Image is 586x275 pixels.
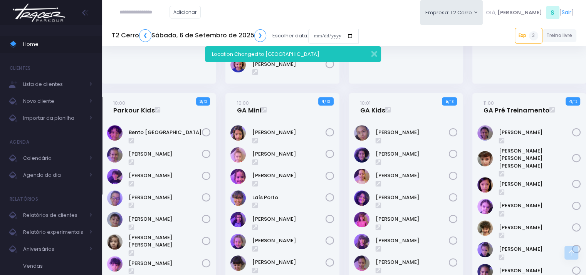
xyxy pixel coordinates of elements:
a: Adicionar [170,6,201,18]
span: Olá, [486,9,496,17]
a: ❮ [139,29,151,42]
a: 11:00GA Pré Treinamento [484,99,549,114]
div: Escolher data: [112,27,359,45]
img: Bento Brasil Torres [107,125,123,141]
a: [PERSON_NAME] [499,180,572,188]
span: Agenda do dia [23,170,85,180]
span: Relatório experimentais [23,227,85,237]
strong: 5 [445,98,448,104]
img: Maria Fernanda Scuro Garcia [477,151,493,166]
span: Aniversários [23,244,85,254]
a: [PERSON_NAME] [376,129,449,136]
span: Novo cliente [23,96,85,106]
a: Sair [562,8,571,17]
a: 10:00Parkour Kids [113,99,155,114]
a: [PERSON_NAME] [252,237,326,245]
img: Manuela Santos [230,212,246,227]
img: Nina Barros Sene [477,199,493,214]
small: / 13 [324,99,330,104]
a: [PERSON_NAME] [129,172,202,179]
h4: Relatórios [10,191,38,207]
a: [PERSON_NAME] [376,258,449,266]
span: Vendas [23,261,92,271]
a: [PERSON_NAME] [499,129,572,136]
span: Importar da planilha [23,113,85,123]
div: [ ] [483,4,576,21]
h4: Agenda [10,134,29,150]
span: Relatórios de clientes [23,210,85,220]
span: Lista de clientes [23,79,85,89]
a: [PERSON_NAME] [252,129,326,136]
span: Location Changed to [GEOGRAPHIC_DATA] [212,50,319,58]
img: João Rosendo Guerra [107,256,123,272]
a: [PERSON_NAME] [252,215,326,223]
img: Athena Torres Longhi [354,169,369,184]
a: [PERSON_NAME] [499,245,572,253]
span: Home [23,39,92,49]
strong: 4 [321,98,324,104]
a: [PERSON_NAME] [252,60,326,68]
a: [PERSON_NAME] [252,172,326,179]
a: [PERSON_NAME] [499,267,572,275]
a: [PERSON_NAME] [376,215,449,223]
strong: 4 [569,98,572,104]
small: / 12 [572,99,577,104]
img: Laís Porto Carreiro [230,190,246,206]
img: Maria Ribeiro Martins [230,255,246,271]
a: Exp3 [515,28,542,43]
small: 10:00 [113,99,125,107]
a: [PERSON_NAME] [376,194,449,201]
img: Inácio Borges Ribeiro [107,190,123,206]
img: Mariana Sawaguchi [477,177,493,193]
img: Luise de Goes Gabriel Ferraz [477,125,493,141]
a: [PERSON_NAME] [129,215,202,223]
a: [PERSON_NAME] [376,237,449,245]
img: Isabela Gerhardt Covolo [230,169,246,184]
a: ❯ [254,29,267,42]
small: 11:00 [484,99,494,107]
a: [PERSON_NAME] [499,224,572,231]
a: [PERSON_NAME] [376,172,449,179]
a: [PERSON_NAME] [376,150,449,158]
img: Alice Borges Ribeiro [354,125,369,141]
img: Henrique Hasegawa Bittar [107,169,123,184]
a: [PERSON_NAME] [129,150,202,158]
a: [PERSON_NAME] [252,258,326,266]
a: [PERSON_NAME] [PERSON_NAME] [PERSON_NAME] [499,147,572,170]
img: Brenda Yume Marins Pessoa [354,190,369,206]
h5: T2 Cerro Sábado, 6 de Setembro de 2025 [112,29,266,42]
a: [PERSON_NAME] [129,260,202,267]
a: Bento [GEOGRAPHIC_DATA] [129,129,202,136]
img: Helena Marins Padua [230,147,246,163]
small: / 13 [448,99,453,104]
img: Joaquim Reis [107,212,123,227]
small: 10:00 [237,99,249,107]
img: Ana Beatriz Xavier Roque [354,147,369,163]
img: Serena Ruiz Bomfim [477,242,493,257]
img: Laura Pinto Ferrari [354,234,369,249]
span: S [546,6,559,19]
a: [PERSON_NAME] [PERSON_NAME] [129,234,202,249]
img: Manoella Couto Kersten [354,255,369,271]
img: Ícaro Torres Longhi [230,57,246,72]
a: Treino livre [542,29,577,42]
img: Cora Mathias Melo [230,125,246,141]
span: [PERSON_NAME] [497,9,542,17]
img: Cecilia Machado [107,147,123,163]
img: Pietra Carvalho Sapata [477,220,493,236]
small: / 12 [202,99,207,104]
img: Maria Alice Sobral [230,234,246,249]
a: [PERSON_NAME] [129,194,202,201]
img: João Pedro Dragonetti [107,234,123,250]
a: [PERSON_NAME] [499,202,572,210]
small: 10:01 [360,99,371,107]
a: Laís Porto [252,194,326,201]
h4: Clientes [10,60,30,76]
span: Calendário [23,153,85,163]
strong: 3 [199,98,202,104]
a: 10:01GA Kids [360,99,385,114]
img: Helena rachkorsky [354,212,369,227]
a: 10:00GA Mini [237,99,261,114]
span: 3 [529,31,538,40]
a: [PERSON_NAME] [252,150,326,158]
